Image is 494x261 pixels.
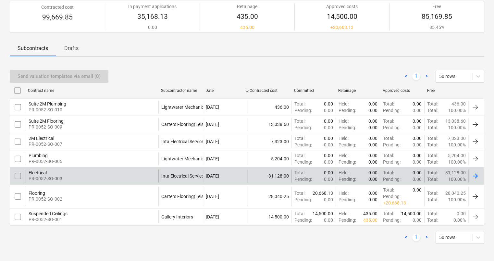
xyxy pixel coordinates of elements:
div: Suite 2M Plumbing [29,101,66,106]
div: [DATE] [206,214,219,219]
div: Committed [294,88,333,93]
p: Pending : [339,217,356,223]
div: [DATE] [206,105,219,110]
p: Free [422,3,452,10]
p: Total : [427,169,438,176]
p: 435.00 [363,210,377,217]
div: Lightwater Mechanical LTD [161,156,216,161]
p: 31,128.00 [445,169,466,176]
p: Pending : [383,107,400,114]
p: Total : [427,190,438,196]
p: Pending : [383,193,400,200]
div: 28,040.25 [247,187,291,206]
div: Inta Electrical Services Ltd [161,139,214,144]
p: 0.00 [368,190,377,196]
p: Total : [427,152,438,159]
p: Total : [427,118,438,124]
p: Total : [427,107,438,114]
p: PR-0052-SO-009 [29,124,64,130]
p: Pending : [339,196,356,203]
p: 0.00 [413,152,422,159]
p: Pending : [339,124,356,131]
p: Total : [294,190,305,196]
div: Suite 2M Flooring [29,118,64,124]
p: Total : [383,118,394,124]
p: 0.00 [368,135,377,142]
p: Subcontracts [18,44,48,52]
p: 7,323.00 [448,135,466,142]
p: 0.00 [413,169,422,176]
p: 13,038.60 [445,118,466,124]
div: Contracted cost [250,88,289,93]
p: 14,500.00 [326,12,358,21]
p: Held : [339,135,349,142]
p: Total : [294,135,305,142]
p: Pending : [294,176,312,182]
p: 28,040.25 [445,190,466,196]
p: Total : [294,169,305,176]
p: 99,669.85 [41,13,74,22]
p: Total : [427,217,438,223]
p: Total : [427,210,438,217]
div: Inta Electrical Services Ltd [161,173,214,179]
p: Total : [427,176,438,182]
p: 14,500.00 [313,210,333,217]
p: Approved costs [326,3,358,10]
a: Page 1 is your current page [412,72,420,80]
p: + 20,668.13 [383,200,406,206]
p: Total : [383,101,394,107]
p: PR-0052-SO-001 [29,216,68,223]
p: 0.00 [413,159,422,165]
p: PR-0052-SO-002 [29,196,62,202]
p: Pending : [383,124,400,131]
p: 20,668.13 [313,190,333,196]
div: Carters Flooring(Leisure) Ltd [161,194,219,199]
p: 100.00% [448,176,466,182]
p: 0.00% [453,217,466,223]
p: 0.00 [413,187,422,193]
div: 14,500.00 [247,210,291,223]
p: Pending : [339,176,356,182]
p: 435.00 [237,24,258,31]
p: 0.00 [368,124,377,131]
div: Plumbing [29,153,62,158]
p: 0.00 [368,101,377,107]
p: 0.00 [368,176,377,182]
p: Held : [339,190,349,196]
p: 0.00 [324,101,333,107]
p: 0.00 [324,196,333,203]
a: Previous page [402,233,410,241]
p: PR-0052-SO-007 [29,141,62,147]
p: 0.00 [413,107,422,114]
p: Total : [383,210,394,217]
div: Flooring [29,191,62,196]
p: Total : [427,101,438,107]
p: Pending : [383,176,400,182]
p: Total : [294,118,305,124]
p: Pending : [294,142,312,148]
p: 435.00 [237,12,258,21]
div: Subcontractor name [161,88,200,93]
p: PR-0052-SO-010 [29,106,66,113]
p: Total : [294,210,305,217]
p: 0.00 [368,142,377,148]
p: Total : [383,187,394,193]
div: 2M Electrical [29,136,62,141]
p: Contracted cost [41,4,74,10]
p: Pending : [383,217,400,223]
p: 0.00 [324,152,333,159]
div: Lightwater Mechanical LTD [161,105,216,110]
div: [DATE] [206,156,219,161]
p: Pending : [383,159,400,165]
div: [DATE] [206,173,219,179]
p: 14,500.00 [401,210,422,217]
p: 100.00% [448,142,466,148]
p: Pending : [339,142,356,148]
p: 0.00 [413,135,422,142]
p: 0.00 [413,176,422,182]
p: Total : [383,152,394,159]
p: Pending : [294,124,312,131]
p: 0.00 [413,217,422,223]
p: + 20,668.13 [326,24,358,31]
p: 0.00 [413,118,422,124]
